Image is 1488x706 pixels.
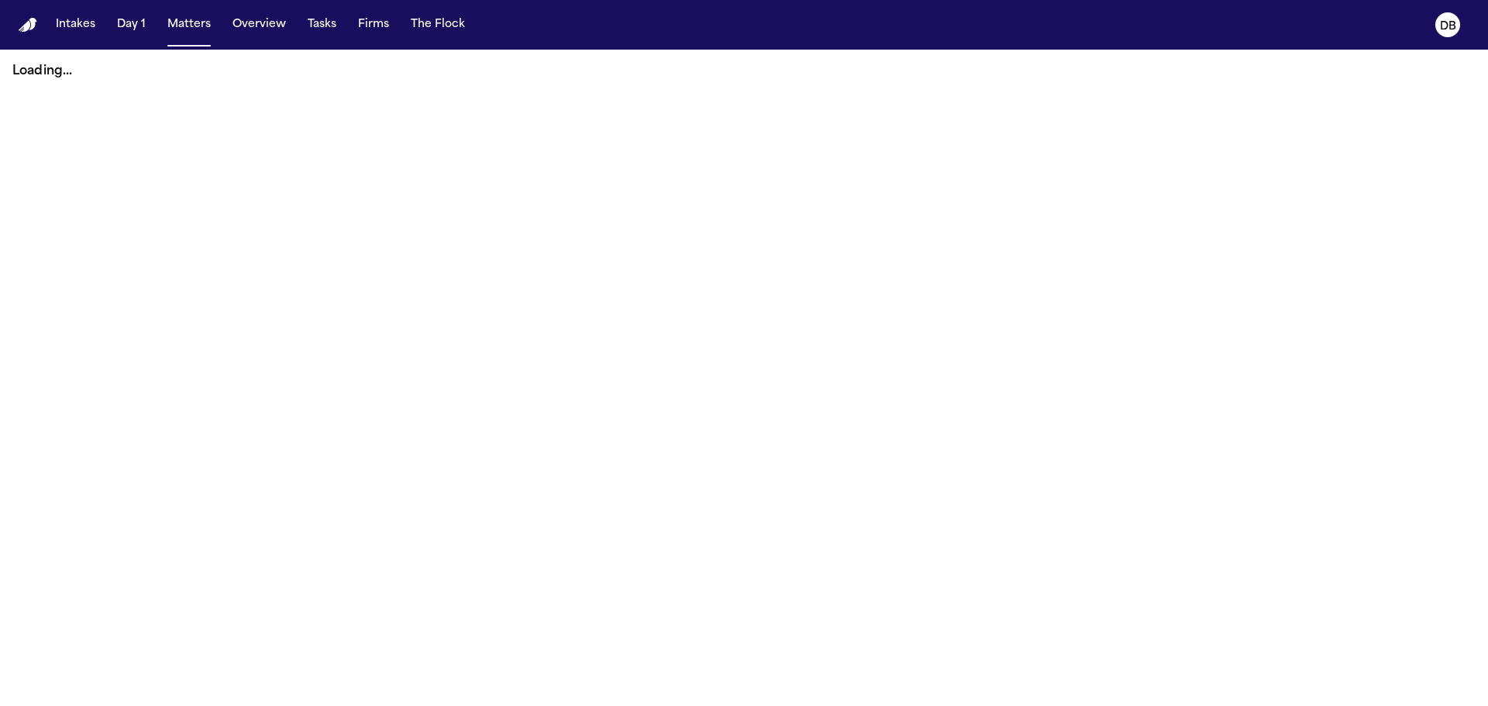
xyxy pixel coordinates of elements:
button: Overview [226,11,292,39]
button: Matters [161,11,217,39]
button: Day 1 [111,11,152,39]
button: Firms [352,11,395,39]
a: Home [19,18,37,33]
img: Finch Logo [19,18,37,33]
button: Tasks [301,11,343,39]
button: Intakes [50,11,102,39]
button: The Flock [405,11,471,39]
p: Loading... [12,62,1476,81]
